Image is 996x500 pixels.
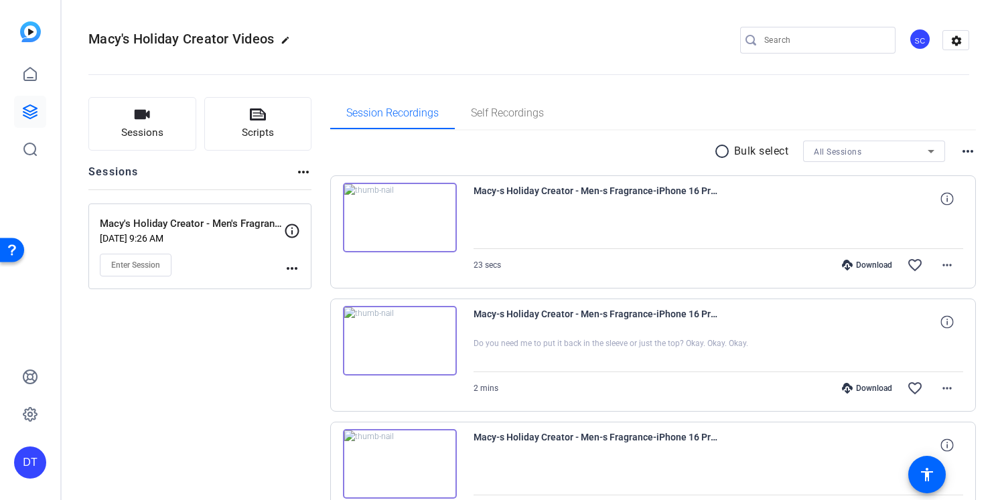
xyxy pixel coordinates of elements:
[835,260,899,270] div: Download
[100,233,284,244] p: [DATE] 9:26 AM
[907,257,923,273] mat-icon: favorite_border
[474,429,721,461] span: Macy-s Holiday Creator - Men-s Fragrance-iPhone 16 Pro Max-2025-09-16-11-09-21-297-0
[284,260,300,276] mat-icon: more_horiz
[909,28,931,50] div: SC
[474,384,498,393] span: 2 mins
[474,260,501,270] span: 23 secs
[943,31,970,51] mat-icon: settings
[919,467,935,483] mat-icon: accessibility
[474,306,721,338] span: Macy-s Holiday Creator - Men-s Fragrance-iPhone 16 Pro Max-2025-09-16-11-10-38-295-0
[960,143,976,159] mat-icon: more_horiz
[907,380,923,396] mat-icon: favorite_border
[111,260,160,270] span: Enter Session
[939,257,955,273] mat-icon: more_horiz
[88,164,139,189] h2: Sessions
[295,164,311,180] mat-icon: more_horiz
[281,35,297,52] mat-icon: edit
[88,97,196,151] button: Sessions
[909,28,932,52] ngx-avatar: Sarah Carey
[204,97,312,151] button: Scripts
[242,125,274,141] span: Scripts
[346,108,439,118] span: Session Recordings
[714,143,734,159] mat-icon: radio_button_unchecked
[14,446,46,479] div: DT
[474,183,721,215] span: Macy-s Holiday Creator - Men-s Fragrance-iPhone 16 Pro Max-2025-09-16-11-12-53-051-0
[734,143,789,159] p: Bulk select
[100,254,171,276] button: Enter Session
[764,32,885,48] input: Search
[835,383,899,394] div: Download
[20,21,41,42] img: blue-gradient.svg
[814,147,861,157] span: All Sessions
[88,31,274,47] span: Macy's Holiday Creator Videos
[100,216,284,232] p: Macy's Holiday Creator - Men's Fragrance
[343,306,457,376] img: thumb-nail
[471,108,544,118] span: Self Recordings
[343,183,457,252] img: thumb-nail
[939,380,955,396] mat-icon: more_horiz
[121,125,163,141] span: Sessions
[343,429,457,499] img: thumb-nail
